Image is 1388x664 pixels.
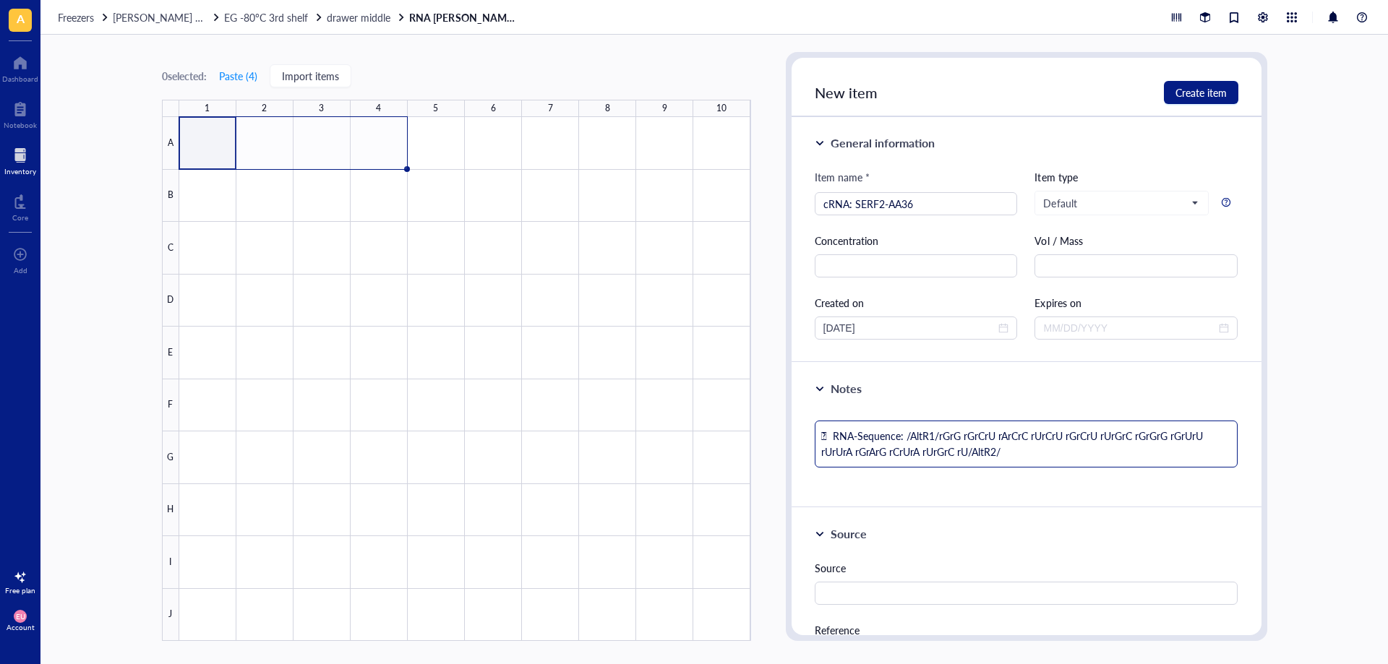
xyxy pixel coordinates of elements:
[282,70,339,82] span: Import items
[815,622,1238,638] div: Reference
[162,275,179,327] div: D
[831,525,867,543] div: Source
[831,134,935,152] div: General information
[662,99,667,118] div: 9
[162,327,179,379] div: E
[815,169,870,185] div: Item name
[162,222,179,275] div: C
[2,51,38,83] a: Dashboard
[2,74,38,83] div: Dashboard
[1034,169,1238,185] div: Item type
[815,295,1018,311] div: Created on
[224,10,308,25] span: EG -80°C 3rd shelf
[162,484,179,537] div: H
[4,98,37,129] a: Notebook
[113,11,221,24] a: [PERSON_NAME] freezer
[162,536,179,589] div: I
[270,64,351,87] button: Import items
[548,99,553,118] div: 7
[58,11,110,24] a: Freezers
[162,117,179,170] div: A
[1034,233,1238,249] div: Vol / Mass
[409,11,518,24] a: RNA [PERSON_NAME]
[491,99,496,118] div: 6
[205,99,210,118] div: 1
[1043,320,1216,336] input: MM/DD/YYYY
[4,144,36,176] a: Inventory
[162,589,179,642] div: J
[605,99,610,118] div: 8
[5,586,35,595] div: Free plan
[815,82,878,103] span: New item
[17,9,25,27] span: A
[162,170,179,223] div: B
[7,623,35,631] div: Account
[1175,87,1227,98] span: Create item
[1164,81,1238,104] button: Create item
[1034,295,1238,311] div: Expires on
[162,431,179,484] div: G
[14,266,27,275] div: Add
[12,213,28,222] div: Core
[262,99,267,118] div: 2
[113,10,226,25] span: [PERSON_NAME] freezer
[831,380,862,397] div: Notes
[16,612,25,621] span: EU
[162,379,179,432] div: F
[815,233,1018,249] div: Concentration
[162,68,207,84] div: 0 selected:
[218,64,258,87] button: Paste (4)
[716,99,727,118] div: 10
[224,11,406,24] a: EG -80°C 3rd shelfdrawer middle
[815,421,1238,467] textarea:  RNA-Sequence: /AltR1/rGrG rGrCrU rArCrC rUrCrU rGrCrU rUrGrC rGrGrG rGrUrU rUrUrA rGrArG rCrUrA...
[319,99,324,118] div: 3
[1043,197,1197,210] span: Default
[327,10,390,25] span: drawer middle
[433,99,438,118] div: 5
[815,560,1238,576] div: Source
[58,10,94,25] span: Freezers
[4,121,37,129] div: Notebook
[376,99,381,118] div: 4
[823,320,996,336] input: MM/DD/YYYY
[4,167,36,176] div: Inventory
[12,190,28,222] a: Core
